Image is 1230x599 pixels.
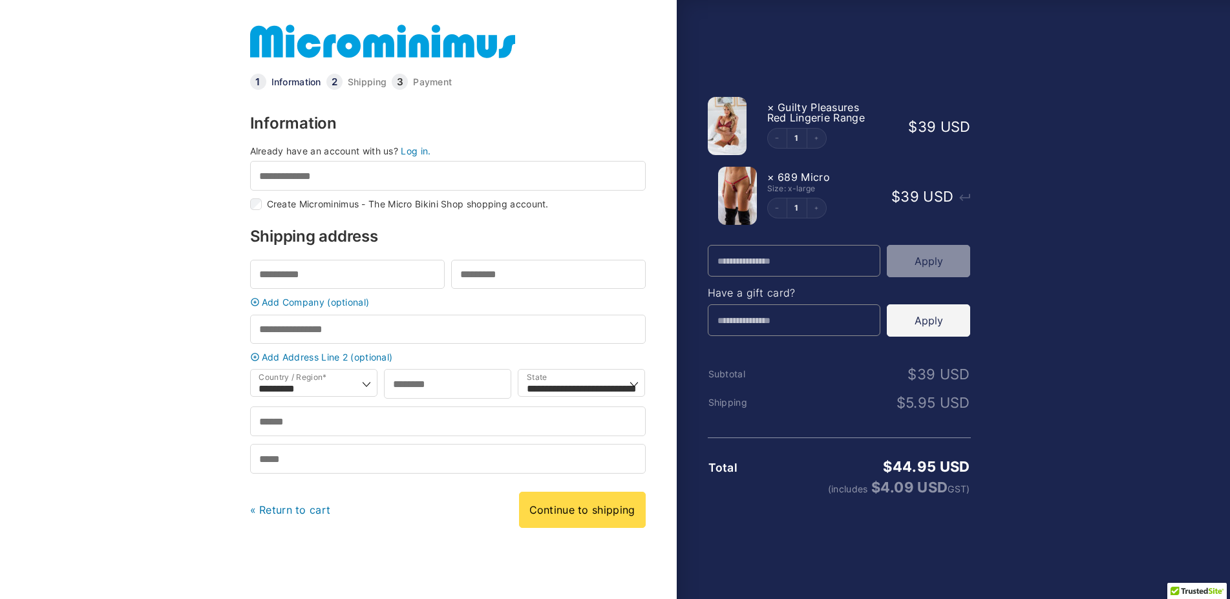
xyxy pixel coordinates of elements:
[247,352,649,362] a: Add Address Line 2 (optional)
[908,118,970,135] bdi: 39 USD
[271,78,321,87] a: Information
[767,101,865,124] span: Guilty Pleasures Red Lingerie Range
[267,200,549,209] label: Create Microminimus - The Micro Bikini Shop shopping account.
[871,479,948,496] span: 4.09 USD
[250,145,399,156] span: Already have an account with us?
[883,458,970,475] bdi: 44.95 USD
[250,503,331,516] a: « Return to cart
[247,297,649,307] a: Add Company (optional)
[250,229,646,244] h3: Shipping address
[718,167,757,225] img: Guilty Pleasures Red 689 Micro 01
[891,188,953,205] bdi: 39 USD
[796,480,970,494] small: (includes GST)
[401,145,430,156] a: Log in.
[708,369,796,379] th: Subtotal
[768,129,787,148] button: Decrement
[708,288,971,298] h4: Have a gift card?
[907,366,917,383] span: $
[891,188,900,205] span: $
[348,78,387,87] a: Shipping
[708,461,796,474] th: Total
[767,185,878,193] div: Size: x-large
[767,171,774,184] a: Remove this item
[807,129,826,148] button: Increment
[250,116,646,131] h3: Information
[787,134,807,142] a: Edit
[896,394,970,411] bdi: 5.95 USD
[767,101,774,114] a: Remove this item
[887,304,970,337] button: Apply
[708,97,747,155] img: Guilty Pleasures Red 1045 Bra 689 Micro 05
[519,492,646,528] a: Continue to shipping
[887,245,970,277] button: Apply
[871,479,880,496] span: $
[708,397,796,408] th: Shipping
[778,171,830,184] span: 689 Micro
[413,78,452,87] a: Payment
[768,198,787,218] button: Decrement
[896,394,906,411] span: $
[883,458,892,475] span: $
[907,366,970,383] bdi: 39 USD
[787,204,807,212] a: Edit
[908,118,917,135] span: $
[807,198,826,218] button: Increment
